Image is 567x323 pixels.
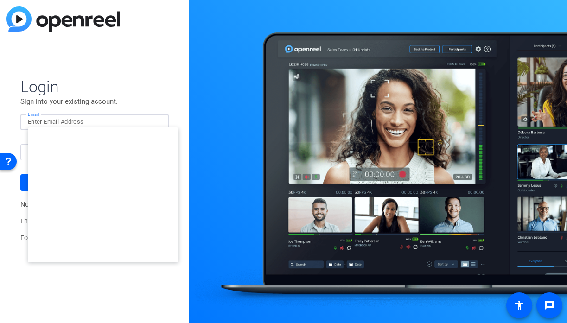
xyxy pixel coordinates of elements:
mat-icon: message [544,300,555,311]
mat-label: Email [28,112,39,117]
span: Forgot password? [20,234,108,242]
button: Sign in [20,174,169,191]
mat-icon: accessibility [514,300,525,311]
span: Login [20,77,169,96]
p: Sign into your existing account. [20,96,169,107]
span: No account? [20,201,117,209]
img: icon_180.svg [150,116,157,127]
img: blue-gradient.svg [6,6,120,32]
span: I have a Session ID. [20,217,130,225]
input: Enter Email Address [28,116,161,127]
